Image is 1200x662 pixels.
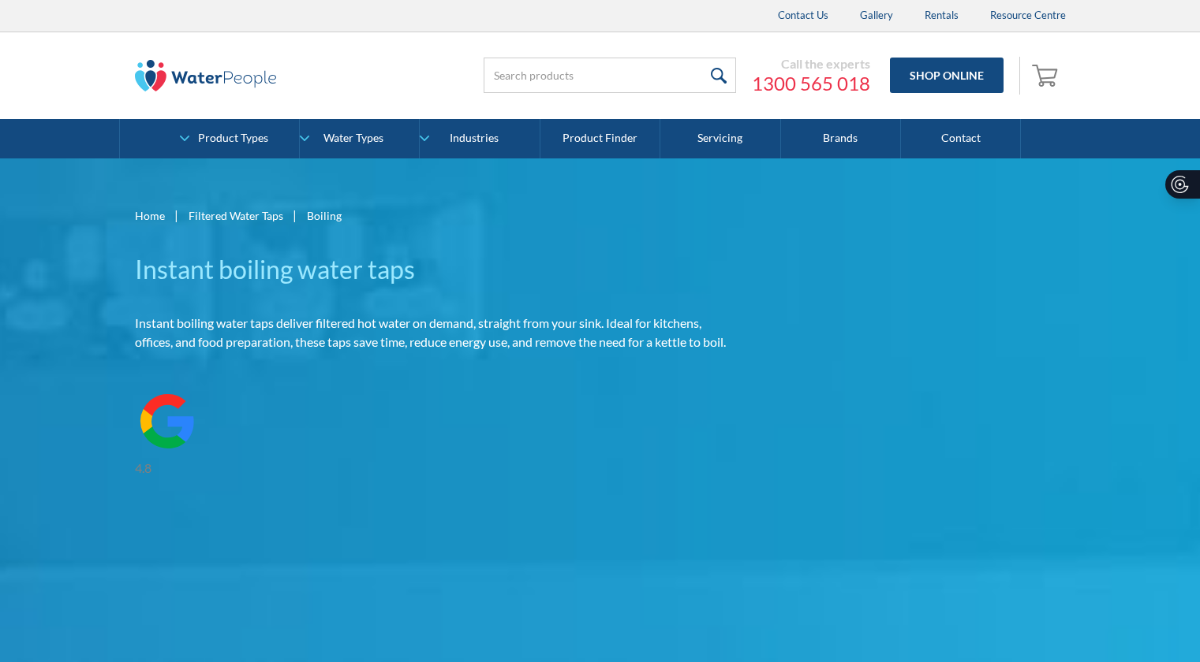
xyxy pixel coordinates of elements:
[484,58,736,93] input: Search products
[901,119,1021,158] a: Contact
[323,132,383,145] div: Water Types
[135,60,277,91] img: The Water People
[660,119,780,158] a: Servicing
[180,119,299,158] a: Product Types
[173,206,181,225] div: |
[1028,57,1066,95] a: Open empty cart
[135,459,200,478] div: 4.8
[189,207,283,224] a: Filtered Water Taps
[300,119,419,158] a: Water Types
[752,56,870,72] div: Call the experts
[781,119,901,158] a: Brands
[135,251,741,288] h1: Instant boiling water taps
[291,206,299,225] div: |
[540,119,660,158] a: Product Finder
[135,207,165,224] a: Home
[135,314,741,351] p: Instant boiling water taps deliver filtered hot water on demand, straight from your sink. Ideal f...
[420,119,539,158] a: Industries
[198,132,268,145] div: Product Types
[1032,62,1062,87] img: shopping cart
[1074,583,1200,662] iframe: podium webchat widget bubble
[890,58,1004,93] a: Shop Online
[450,132,499,145] div: Industries
[307,207,342,224] div: Boiling
[752,72,870,95] a: 1300 565 018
